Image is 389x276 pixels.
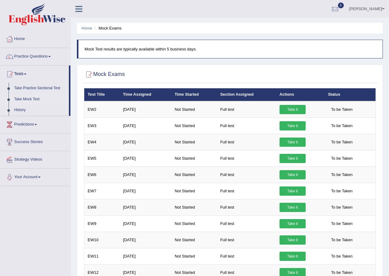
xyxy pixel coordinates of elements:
[217,118,276,134] td: Full test
[120,183,171,199] td: [DATE]
[171,232,217,248] td: Not Started
[280,105,306,114] a: Take it
[84,134,120,150] td: EW4
[0,66,69,81] a: Tests
[120,232,171,248] td: [DATE]
[84,150,120,166] td: EW5
[328,170,356,179] span: To be Taken
[84,88,120,101] th: Test Title
[280,170,306,179] a: Take it
[120,166,171,183] td: [DATE]
[280,154,306,163] a: Take it
[84,215,120,232] td: EW9
[325,88,376,101] th: Status
[84,232,120,248] td: EW10
[280,121,306,130] a: Take it
[328,121,356,130] span: To be Taken
[171,150,217,166] td: Not Started
[280,186,306,196] a: Take it
[217,232,276,248] td: Full test
[0,30,70,46] a: Home
[171,88,217,101] th: Time Started
[120,88,171,101] th: Time Assigned
[217,215,276,232] td: Full test
[328,186,356,196] span: To be Taken
[84,70,125,79] h2: Mock Exams
[171,101,217,118] td: Not Started
[11,105,69,116] a: History
[171,166,217,183] td: Not Started
[338,2,344,8] span: 5
[84,101,120,118] td: EW2
[11,83,69,94] a: Take Practice Sectional Test
[280,138,306,147] a: Take it
[328,105,356,114] span: To be Taken
[328,203,356,212] span: To be Taken
[171,118,217,134] td: Not Started
[120,101,171,118] td: [DATE]
[276,88,325,101] th: Actions
[84,166,120,183] td: EW6
[120,150,171,166] td: [DATE]
[85,46,376,52] p: Mock Test results are typically available within 5 business days.
[217,199,276,215] td: Full test
[280,219,306,228] a: Take it
[84,199,120,215] td: EW8
[84,183,120,199] td: EW7
[120,118,171,134] td: [DATE]
[217,88,276,101] th: Section Assigned
[120,134,171,150] td: [DATE]
[171,248,217,264] td: Not Started
[171,199,217,215] td: Not Started
[0,151,70,166] a: Strategy Videos
[171,183,217,199] td: Not Started
[328,235,356,245] span: To be Taken
[217,166,276,183] td: Full test
[280,235,306,245] a: Take it
[171,215,217,232] td: Not Started
[81,26,92,30] a: Home
[328,219,356,228] span: To be Taken
[280,203,306,212] a: Take it
[120,248,171,264] td: [DATE]
[328,154,356,163] span: To be Taken
[0,169,70,184] a: Your Account
[120,199,171,215] td: [DATE]
[93,25,121,31] li: Mock Exams
[217,150,276,166] td: Full test
[217,134,276,150] td: Full test
[217,248,276,264] td: Full test
[84,118,120,134] td: EW3
[84,248,120,264] td: EW11
[0,134,70,149] a: Success Stories
[217,183,276,199] td: Full test
[11,94,69,105] a: Take Mock Test
[280,252,306,261] a: Take it
[0,48,70,63] a: Practice Questions
[217,101,276,118] td: Full test
[120,215,171,232] td: [DATE]
[328,138,356,147] span: To be Taken
[0,116,70,131] a: Predictions
[328,252,356,261] span: To be Taken
[171,134,217,150] td: Not Started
